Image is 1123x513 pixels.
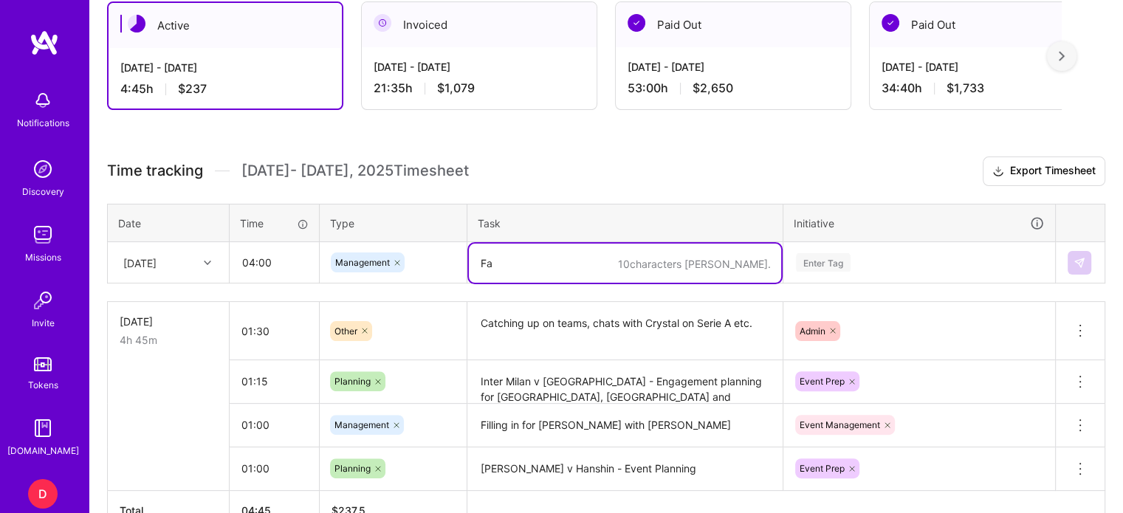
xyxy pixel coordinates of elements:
[7,443,79,458] div: [DOMAIN_NAME]
[796,251,851,274] div: Enter Tag
[240,216,309,231] div: Time
[374,14,391,32] img: Invoiced
[469,303,781,359] textarea: Catching up on teams, chats with Crystal on Serie A etc.
[230,243,318,282] input: HH:MM
[628,59,839,75] div: [DATE] - [DATE]
[28,377,58,393] div: Tokens
[128,15,145,32] img: Active
[693,80,733,96] span: $2,650
[362,2,597,47] div: Invoiced
[30,30,59,56] img: logo
[123,255,157,270] div: [DATE]
[467,204,783,242] th: Task
[28,154,58,184] img: discovery
[374,80,585,96] div: 21:35 h
[25,249,61,265] div: Missions
[374,59,585,75] div: [DATE] - [DATE]
[28,413,58,443] img: guide book
[335,257,390,268] span: Management
[230,449,319,488] input: HH:MM
[882,14,899,32] img: Paid Out
[320,204,467,242] th: Type
[870,2,1105,47] div: Paid Out
[22,184,64,199] div: Discovery
[28,86,58,115] img: bell
[882,59,1093,75] div: [DATE] - [DATE]
[334,419,389,430] span: Management
[334,326,357,337] span: Other
[120,332,217,348] div: 4h 45m
[616,2,851,47] div: Paid Out
[178,81,207,97] span: $237
[17,115,69,131] div: Notifications
[230,311,319,351] input: HH:MM
[628,14,645,32] img: Paid Out
[230,405,319,444] input: HH:MM
[107,162,203,180] span: Time tracking
[120,81,330,97] div: 4:45 h
[120,60,330,75] div: [DATE] - [DATE]
[469,449,781,489] textarea: [PERSON_NAME] v Hanshin - Event Planning
[334,376,371,387] span: Planning
[28,479,58,509] div: D
[1074,257,1085,269] img: Submit
[108,204,230,242] th: Date
[28,286,58,315] img: Invite
[983,156,1105,186] button: Export Timesheet
[437,80,475,96] span: $1,079
[469,244,781,283] textarea: Fa
[109,3,342,48] div: Active
[204,259,211,266] i: icon Chevron
[794,215,1045,232] div: Initiative
[1059,51,1065,61] img: right
[334,463,371,474] span: Planning
[882,80,1093,96] div: 34:40 h
[469,405,781,446] textarea: Filling in for [PERSON_NAME] with [PERSON_NAME]
[628,80,839,96] div: 53:00 h
[469,362,781,402] textarea: Inter Milan v [GEOGRAPHIC_DATA] - Engagement planning for [GEOGRAPHIC_DATA], [GEOGRAPHIC_DATA] an...
[241,162,469,180] span: [DATE] - [DATE] , 2025 Timesheet
[120,314,217,329] div: [DATE]
[24,479,61,509] a: D
[800,463,845,474] span: Event Prep
[800,419,880,430] span: Event Management
[947,80,984,96] span: $1,733
[28,220,58,249] img: teamwork
[34,357,52,371] img: tokens
[230,362,319,401] input: HH:MM
[32,315,55,331] div: Invite
[800,376,845,387] span: Event Prep
[618,257,771,271] div: 10 characters [PERSON_NAME].
[800,326,825,337] span: Admin
[992,164,1004,179] i: icon Download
